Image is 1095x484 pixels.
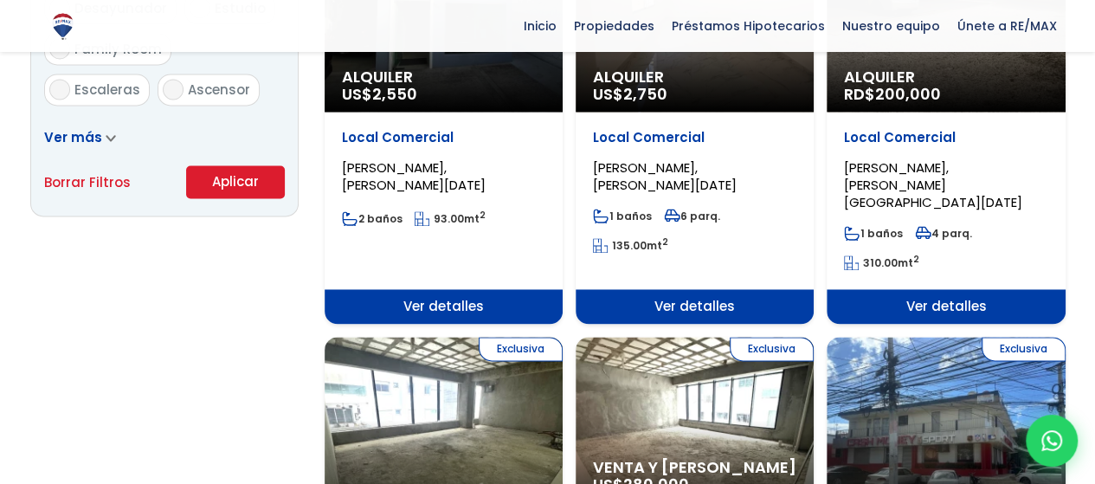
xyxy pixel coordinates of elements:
span: 1 baños [844,226,903,241]
span: 6 parq. [664,209,720,223]
sup: 2 [913,253,919,266]
input: Ascensor [163,79,184,100]
span: 200,000 [875,83,941,105]
span: 2,550 [372,83,417,105]
p: Local Comercial [844,129,1047,146]
span: Exclusiva [982,337,1066,361]
sup: 2 [662,236,668,248]
span: Escaleras [74,81,140,99]
span: Préstamos Hipotecarios [663,13,834,39]
a: Ver más [44,128,116,146]
span: 4 parq. [915,226,972,241]
span: 93.00 [434,211,464,226]
span: US$ [593,83,667,105]
span: US$ [342,83,417,105]
span: Ver más [44,128,102,146]
span: Alquiler [844,68,1047,86]
span: [PERSON_NAME], [PERSON_NAME][GEOGRAPHIC_DATA][DATE] [844,158,1022,211]
span: Inicio [515,13,565,39]
input: Escaleras [49,79,70,100]
span: RD$ [844,83,941,105]
span: Exclusiva [730,337,814,361]
span: Nuestro equipo [834,13,949,39]
span: Ver detalles [325,289,563,324]
span: Exclusiva [479,337,563,361]
p: Local Comercial [342,129,545,146]
span: Ver detalles [827,289,1065,324]
span: mt [415,211,486,226]
p: Local Comercial [593,129,796,146]
span: [PERSON_NAME], [PERSON_NAME][DATE] [593,158,737,194]
span: 2,750 [623,83,667,105]
span: 310.00 [863,255,898,270]
span: 1 baños [593,209,652,223]
span: mt [593,238,668,253]
img: Logo de REMAX [48,11,78,42]
span: Únete a RE/MAX [949,13,1066,39]
span: Propiedades [565,13,663,39]
span: 2 baños [342,211,403,226]
span: Ver detalles [576,289,814,324]
span: Alquiler [593,68,796,86]
a: Borrar Filtros [44,171,131,193]
span: 135.00 [612,238,647,253]
span: Alquiler [342,68,545,86]
span: mt [844,255,919,270]
sup: 2 [480,209,486,222]
span: [PERSON_NAME], [PERSON_NAME][DATE] [342,158,486,194]
button: Aplicar [186,165,285,198]
span: Ascensor [188,81,250,99]
span: Venta y [PERSON_NAME] [593,458,796,475]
